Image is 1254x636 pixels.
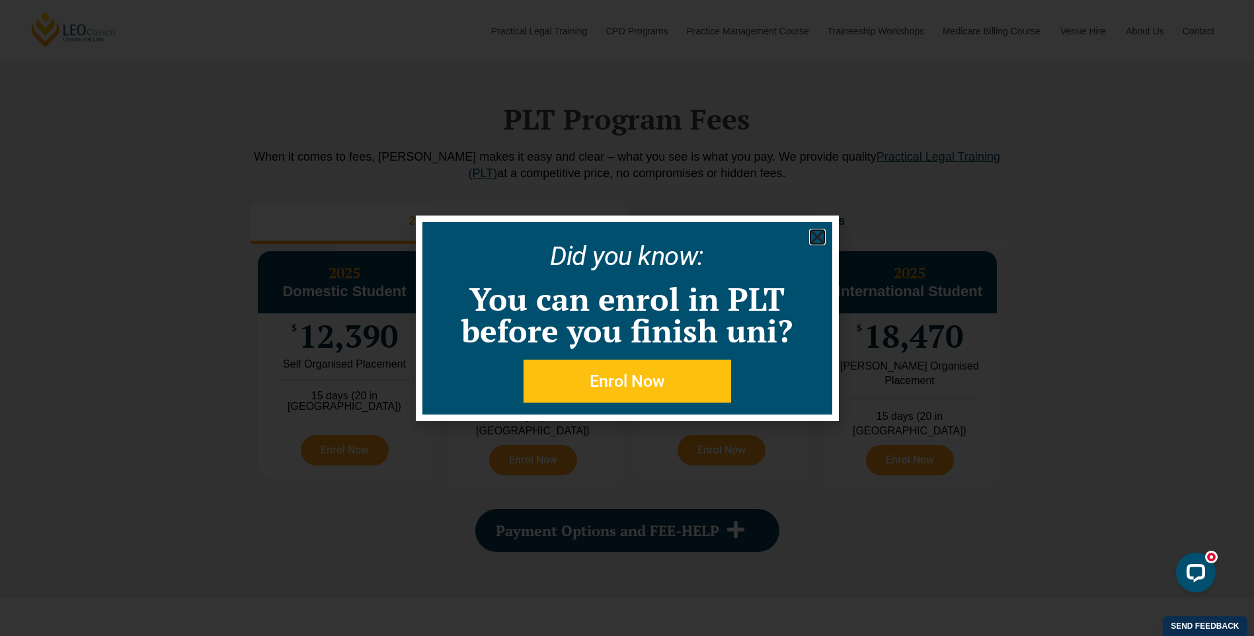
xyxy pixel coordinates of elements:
[461,278,793,352] a: You can enrol in PLT before you finish uni?
[524,360,731,403] a: Enrol Now
[1165,547,1221,603] iframe: LiveChat chat widget
[550,241,704,272] a: Did you know:
[590,373,665,389] span: Enrol Now
[809,229,826,245] a: Close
